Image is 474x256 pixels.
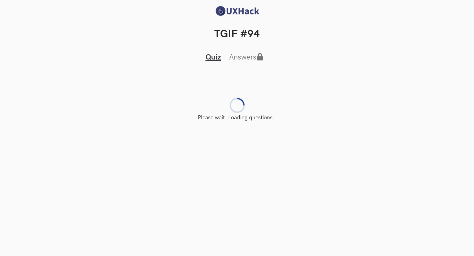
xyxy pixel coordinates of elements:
h2: TGIF #94 [10,28,464,41]
button: Answers [227,52,269,62]
ul: Tabs Interface [191,41,284,63]
p: Please wait. Loading questions.. [10,114,464,121]
a: Quiz [206,53,221,62]
img: UXHack [214,6,260,16]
